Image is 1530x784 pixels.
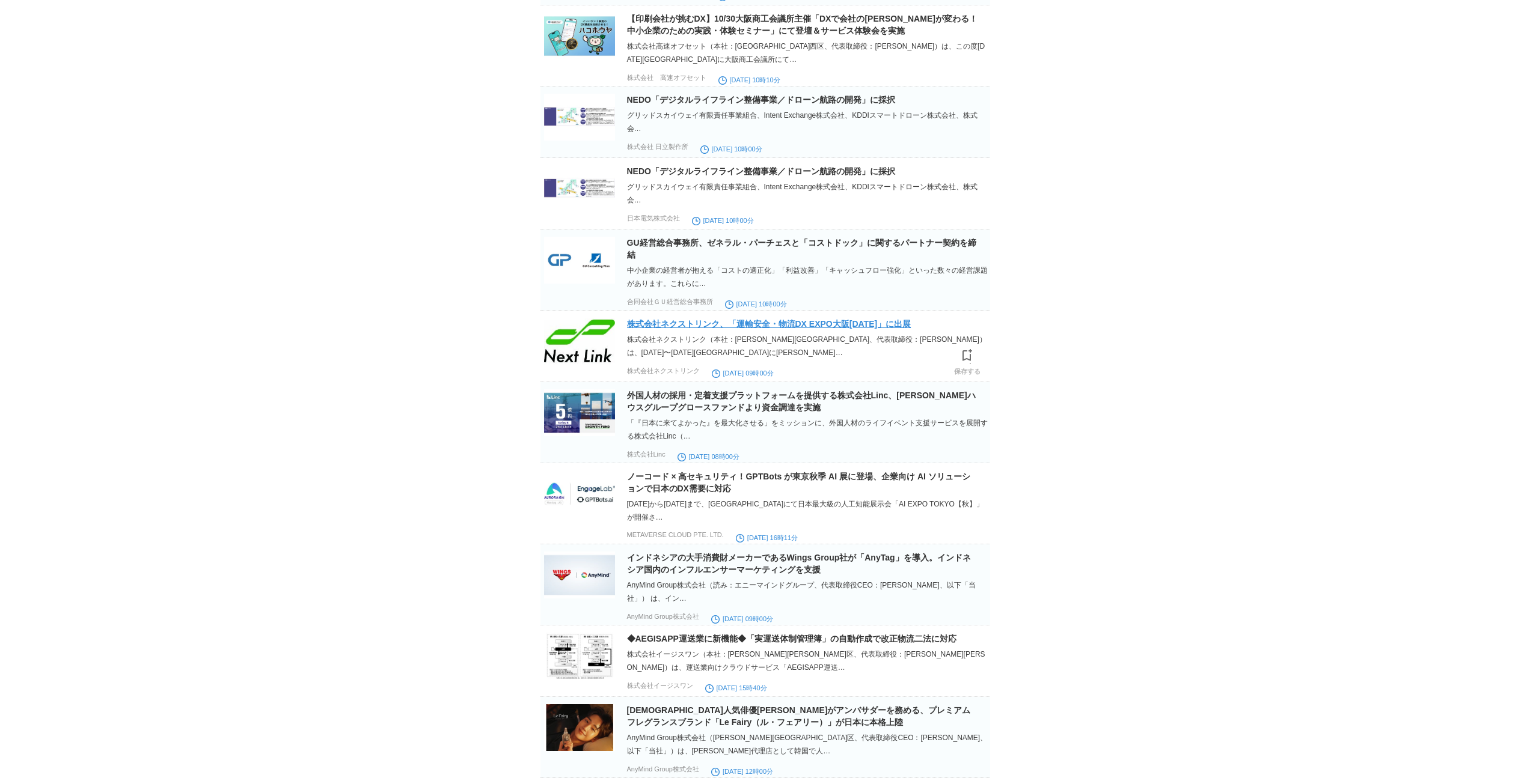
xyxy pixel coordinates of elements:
div: 中小企業の経営者が抱える「コストの適正化」「利益改善」「キャッシュフロー強化」といった数々の経営課題があります。これらに… [627,264,988,290]
img: 78149-1095-18fc7c9e583509ca73df764173e0f39b-1047x286.png [544,165,615,212]
img: 90597-180-cd65f16213ed03678eebe0f51b0f73e7-1200x664.jpg [544,13,615,59]
a: [DEMOGRAPHIC_DATA]人気俳優[PERSON_NAME]がアンバサダーを務める、プレミアムフレグランスブランド「Le Fairy（ル・フェアリー）」が日本に本格上陸 [627,705,971,727]
a: 【印刷会社が挑むDX】10/30大阪商工会議所主催「DXで会社の[PERSON_NAME]が変わる！中小企業のための実践・体験セミナー」にて登壇＆サービス体験会を実施 [627,14,978,35]
div: 株式会社高速オフセット（本社：[GEOGRAPHIC_DATA]西区、代表取締役：[PERSON_NAME]）は、この度[DATE][GEOGRAPHIC_DATA]に大阪商工会議所にて… [627,40,988,66]
a: ◆AEGISAPP運送業に新機能◆「実運送体制管理簿」の自動作成で改正物流二法に対応 [627,634,956,643]
div: 株式会社ネクストリンク（本社：[PERSON_NAME][GEOGRAPHIC_DATA]、代表取締役：[PERSON_NAME]）は、[DATE]〜[DATE][GEOGRAPHIC_DATA... [627,333,988,359]
p: METAVERSE CLOUD PTE. LTD. [627,531,724,538]
p: 日本電気株式会社 [627,214,680,223]
time: [DATE] 10時00分 [700,145,762,153]
div: AnyMind Group株式会社（読み：エニーマインドグループ、代表取締役CEO：[PERSON_NAME]、以下「当社」） は、イン… [627,579,988,605]
div: AnyMind Group株式会社（[PERSON_NAME][GEOGRAPHIC_DATA]区、代表取締役CEO：[PERSON_NAME]、以下「当社」）は、[PERSON_NAME]代理... [627,731,988,758]
time: [DATE] 15時40分 [705,684,767,691]
p: AnyMind Group株式会社 [627,765,699,774]
time: [DATE] 10時00分 [725,300,787,308]
div: グリッドスカイウェイ有限責任事業組合、Intent Exchange株式会社、KDDIスマートドローン株式会社、株式会… [627,180,988,207]
time: [DATE] 08時00分 [678,453,739,460]
time: [DATE] 16時11分 [736,534,798,541]
time: [DATE] 12時00分 [711,768,773,775]
a: インドネシアの大手消費財メーカーであるWings Group社が「AnyTag」を導入。インドネシア国内のインフルエンサーマーケティングを支援 [627,553,971,574]
p: 株式会社イージスワン [627,681,693,690]
img: 18392-594-5b82e45851973ff079f0ab87590ed14a-740x520.jpg [544,704,615,751]
div: 「『日本に来てよかった』を最大化させる」をミッションに、外国人材のライフイベント支援サービスを展開する株式会社Linc（… [627,416,988,443]
img: 28162-16-d0396345b4ea17c128f0d051cf807973-2893x1960.png [544,633,615,679]
time: [DATE] 10時00分 [692,217,754,224]
p: 株式会社 高速オフセット [627,73,706,82]
a: NEDO「デジタルライフライン整備事業／ドローン航路の開発」に採択 [627,166,895,176]
a: GU経営総合事務所、ゼネラル・パーチェスと「コストドック」に関するパートナー契約を締結 [627,238,976,260]
img: 18392-595-5d699650d6854a29161c2c7e21f6b8c6-1200x675.jpg [544,552,615,598]
a: 保存する [954,345,981,375]
p: 株式会社 日立製作所 [627,142,688,151]
img: 170313-6-c2df25e79c76540c800678330f2285df-831x258.png [544,470,615,517]
p: 合同会社ＧＵ経営総合事務所 [627,297,713,306]
time: [DATE] 09時00分 [711,615,773,622]
img: 31766-32-4647aef952e1bc5c417761fd05625401-1280x720.png [544,389,615,436]
img: 83537-36-6a38274ee7776c07bb48335b76d34f45-195x119.jpg [544,318,615,365]
p: AnyMind Group株式会社 [627,612,699,621]
time: [DATE] 09時00分 [712,369,774,377]
div: [DATE]から[DATE]まで、[GEOGRAPHIC_DATA]にて日本最大級の人工知能展示会「AI EXPO TOKYO【秋】」が開催さ… [627,497,988,524]
p: 株式会社Linc [627,450,666,459]
a: 株式会社ネクストリンク、「運輸安全・物流DX EXPO大阪[DATE]」に出展 [627,319,911,329]
div: グリッドスカイウェイ有限責任事業組合、Intent Exchange株式会社、KDDIスマートドローン株式会社、株式会… [627,109,988,135]
a: 外国人材の採用・定着支援プラットフォームを提供する株式会社Linc、[PERSON_NAME]ハウスグループグロースファンドより資金調達を実施 [627,390,976,412]
div: 株式会社イージスワン（本社：[PERSON_NAME][PERSON_NAME]区、代表取締役：[PERSON_NAME][PERSON_NAME]）は、運送業向けクラウドサービス「AEGISA... [627,648,988,674]
p: 株式会社ネクストリンク [627,366,700,375]
a: NEDO「デジタルライフライン整備事業／ドローン航路の開発」に採択 [627,95,895,105]
img: 67590-513-5271b71a2bacf09cd36923be8d9e9dc2-1047x286.png [544,94,615,141]
time: [DATE] 10時10分 [718,76,780,84]
a: ノーコード × 高セキュリティ！GPTBots が東京秋季 AI 展に登場、企業向け AI ソリューションで日本のDX需要に対応 [627,472,970,493]
img: 170974-1-5aacb8f035256e41b9d2a18b0114b4df-1152x304.png [544,237,615,284]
